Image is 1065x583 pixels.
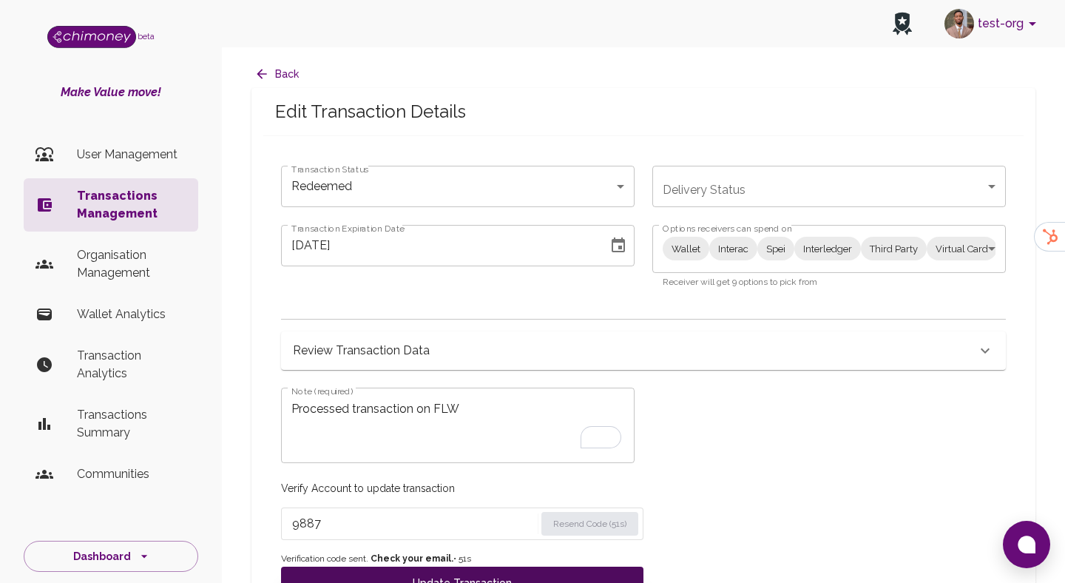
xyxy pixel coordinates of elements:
[77,187,186,223] p: Transactions Management
[663,275,995,290] p: Receiver will get 9 options to pick from
[77,465,186,483] p: Communities
[794,240,861,257] span: Interledger
[1003,521,1050,568] button: Open chat window
[709,240,757,257] span: Interac
[291,163,368,175] label: Transaction Status
[541,512,638,536] button: Resend Code (51s)
[944,9,974,38] img: avatar
[281,552,643,567] span: Verification code sent. • 51 s
[291,385,353,397] label: Note (required)
[603,231,633,260] button: Choose date, selected date is Aug 28, 2025
[281,225,598,266] input: MM/DD/YYYY
[138,32,155,41] span: beta
[77,246,186,282] p: Organisation Management
[939,4,1047,43] button: account of current user
[291,222,405,235] label: Transaction Expiration Date
[47,26,136,48] img: Logo
[652,166,1006,207] div: ​
[281,331,1006,370] div: Review Transaction Data
[293,340,430,361] h6: Review Transaction Data
[291,400,624,451] textarea: To enrich screen reader interactions, please activate Accessibility in Grammarly extension settings
[281,481,643,496] p: Verify Account to update transaction
[663,240,709,257] span: Wallet
[292,512,535,536] input: Enter verification code
[251,61,305,88] button: Back
[371,553,453,564] strong: Check your email.
[281,166,635,207] div: Redeemed
[927,240,997,257] span: Virtual Card
[77,347,186,383] p: Transaction Analytics
[24,541,198,573] button: Dashboard
[77,306,186,323] p: Wallet Analytics
[861,240,927,257] span: Third Party
[77,406,186,442] p: Transactions Summary
[663,237,995,260] div: WalletInteracSpeiInterledgerThird PartyVirtual Card
[77,146,186,164] p: User Management
[663,222,792,235] label: Options receivers can spend on
[275,100,1012,124] span: Edit Transaction Details
[757,240,794,257] span: Spei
